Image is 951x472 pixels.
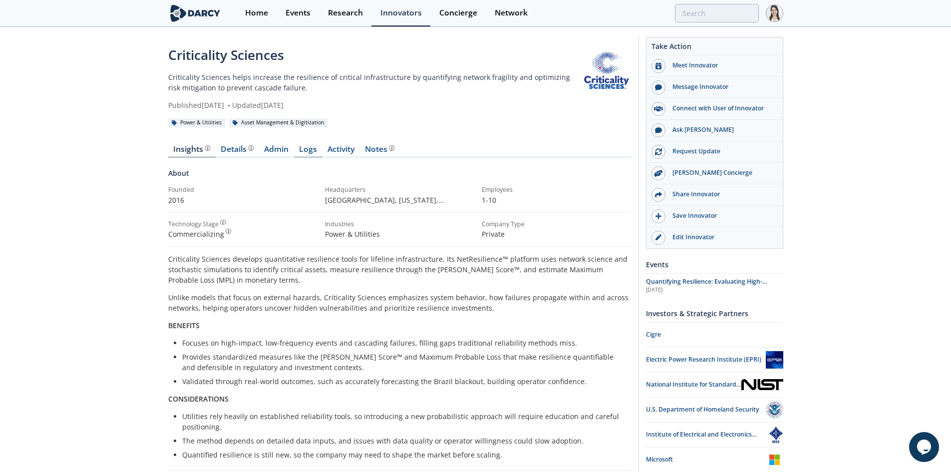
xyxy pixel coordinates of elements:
p: Criticality Sciences develops quantitative resilience tools for lifeline infrastructure. Its NetR... [168,254,632,285]
div: Notes [365,145,394,153]
div: Events [286,9,311,17]
div: Power & Utilities [168,118,226,127]
strong: BENEFITS [168,321,200,330]
a: Cigre [646,326,783,344]
li: Quantified resilience is still new, so the company may need to shape the market before scaling. [182,450,625,460]
span: Quantifying Resilience: Evaluating High-Impact, Low-Frequency (HILF) Events [646,277,767,295]
img: information.svg [389,145,395,151]
div: Cigre [646,330,783,339]
a: Logs [294,145,322,157]
div: Company Type [482,220,632,229]
div: Commercializing [168,229,318,239]
div: Ask [PERSON_NAME] [665,125,777,134]
li: Utilities rely heavily on established reliability tools, so introducing a new probabilistic appro... [182,411,625,432]
li: The method depends on detailed data inputs, and issues with data quality or operator willingness ... [182,436,625,446]
div: [DATE] [646,286,783,294]
div: Research [328,9,363,17]
p: Criticality Sciences helps increase the resilience of critical infrastructure by quantifying netw... [168,72,582,93]
iframe: chat widget [909,432,941,462]
p: 2016 [168,195,318,205]
img: Electric Power Research Institute (EPRI) [766,351,783,369]
li: Validated through real-world outcomes, such as accurately forecasting the Brazil blackout, buildi... [182,376,625,387]
div: Industries [325,220,475,229]
strong: CONSIDERATIONS [168,394,229,404]
a: Microsoft Microsoft [646,451,783,469]
a: U.S. Department of Homeland Security U.S. Department of Homeland Security [646,401,783,419]
div: Events [646,256,783,273]
div: Home [245,9,268,17]
img: Microsoft [766,451,783,469]
div: U.S. Department of Homeland Security [646,405,766,414]
div: Electric Power Research Institute (EPRI) [646,355,766,364]
div: Asset Management & Digitization [229,118,328,127]
p: 1-10 [482,195,632,205]
div: Concierge [439,9,477,17]
div: Connect with User of Innovator [665,104,777,113]
div: Technology Stage [168,220,219,229]
div: Founded [168,185,318,194]
img: Institute of Electrical and Electronics Engineers [768,426,783,444]
div: Investors & Strategic Partners [646,305,783,322]
p: [GEOGRAPHIC_DATA], [US_STATE] , [GEOGRAPHIC_DATA] [325,195,475,205]
span: • [226,100,232,110]
button: Save Innovator [646,206,783,227]
li: Focuses on high-impact, low-frequency events and cascading failures, filling gaps traditional rel... [182,338,625,348]
div: Details [221,145,254,153]
img: information.svg [249,145,254,151]
a: Institute of Electrical and Electronics Engineers Institute of Electrical and Electronics Engineers [646,426,783,444]
div: Employees [482,185,632,194]
a: Notes [360,145,400,157]
span: Power & Utilities [325,229,380,239]
a: Insights [168,145,216,157]
a: Edit Innovator [646,227,783,248]
div: About [168,168,632,185]
a: Electric Power Research Institute (EPRI) Electric Power Research Institute (EPRI) [646,351,783,369]
img: logo-wide.svg [168,4,223,22]
a: Quantifying Resilience: Evaluating High-Impact, Low-Frequency (HILF) Events [DATE] [646,277,783,294]
img: information.svg [205,145,211,151]
img: information.svg [226,229,231,234]
div: Edit Innovator [665,233,777,242]
div: Network [495,9,528,17]
div: Microsoft [646,455,766,464]
div: Published [DATE] Updated [DATE] [168,100,582,110]
input: Advanced Search [675,4,759,22]
div: [PERSON_NAME] Concierge [665,168,777,177]
div: Take Action [646,41,783,55]
img: Profile [766,4,783,22]
div: Share Innovator [665,190,777,199]
div: Insights [173,145,210,153]
div: Headquarters [325,185,475,194]
a: Activity [322,145,360,157]
div: Innovators [380,9,422,17]
div: Criticality Sciences [168,45,582,65]
div: Institute of Electrical and Electronics Engineers [646,430,768,439]
li: Provides standardized measures like the [PERSON_NAME] Score™ and Maximum Probable Loss that make ... [182,352,625,373]
a: National Institute for Standards and Technology National Institute for Standards and Technology [646,376,783,394]
img: U.S. Department of Homeland Security [766,401,783,419]
a: Admin [259,145,294,157]
div: Meet Innovator [665,61,777,70]
img: information.svg [220,220,226,225]
div: National Institute for Standards and Technology [646,380,741,389]
span: Private [482,229,505,239]
img: National Institute for Standards and Technology [741,379,783,390]
p: Unlike models that focus on external hazards, Criticality Sciences emphasizes system behavior, ho... [168,292,632,313]
div: Save Innovator [665,211,777,220]
div: Message Innovator [665,82,777,91]
a: Details [216,145,259,157]
div: Request Update [665,147,777,156]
